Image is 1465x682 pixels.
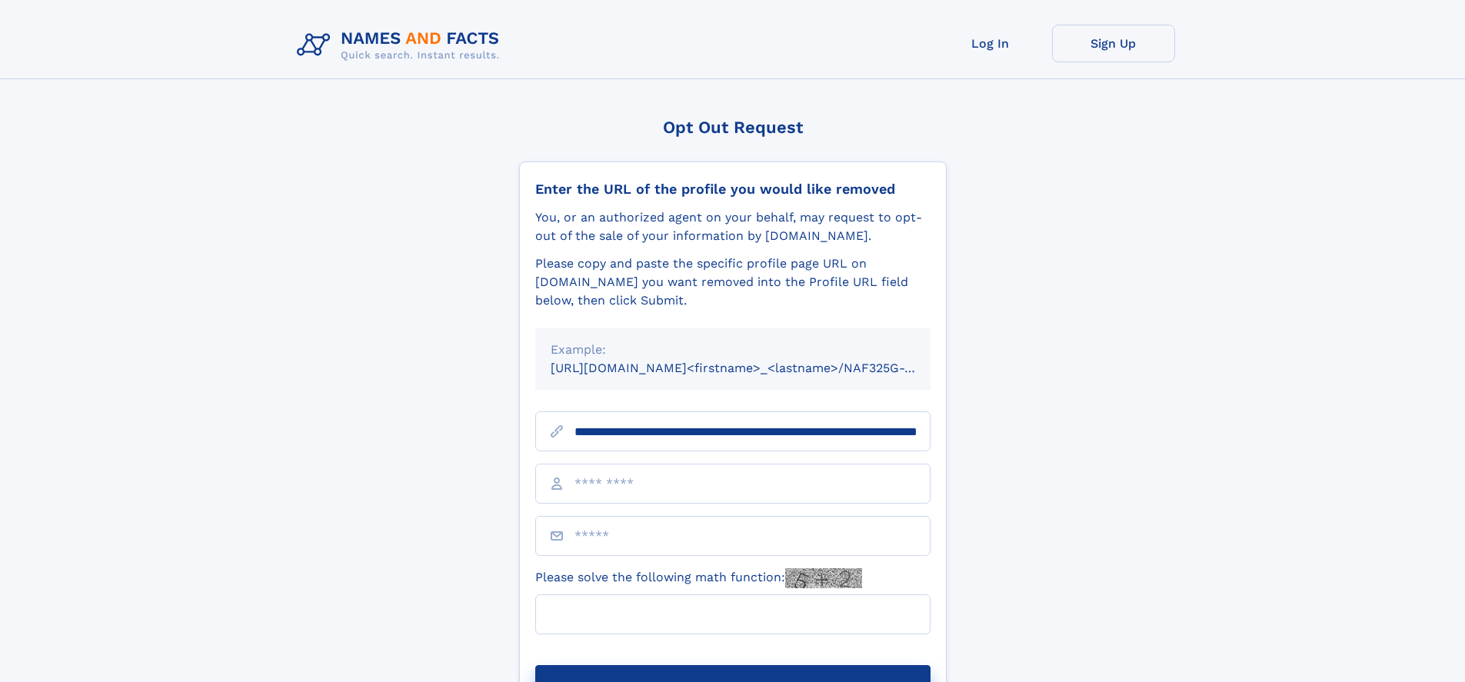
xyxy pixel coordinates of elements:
[535,255,931,310] div: Please copy and paste the specific profile page URL on [DOMAIN_NAME] you want removed into the Pr...
[535,208,931,245] div: You, or an authorized agent on your behalf, may request to opt-out of the sale of your informatio...
[535,181,931,198] div: Enter the URL of the profile you would like removed
[551,361,960,375] small: [URL][DOMAIN_NAME]<firstname>_<lastname>/NAF325G-xxxxxxxx
[1052,25,1175,62] a: Sign Up
[519,118,947,137] div: Opt Out Request
[929,25,1052,62] a: Log In
[291,25,512,66] img: Logo Names and Facts
[551,341,915,359] div: Example:
[535,568,862,588] label: Please solve the following math function:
